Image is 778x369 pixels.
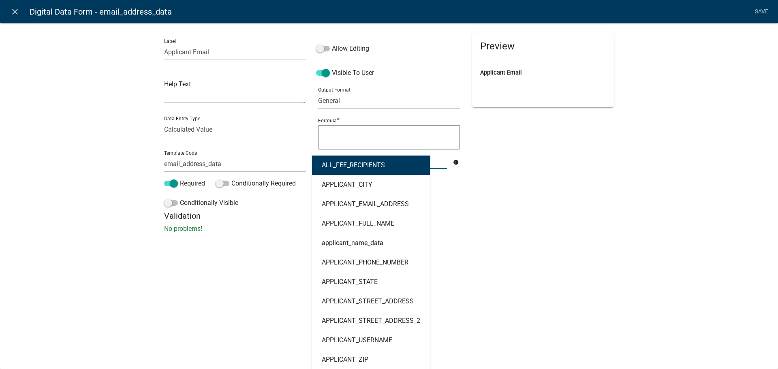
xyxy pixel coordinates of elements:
ngb-highlight: APPLICANT_STREET_ADDRESS [322,298,414,305]
label: Applicant Email [480,70,522,76]
ngb-highlight: APPLICANT_STREET_ADDRESS_2 [322,318,420,324]
ngb-highlight: APPLICANT_CITY [322,181,372,188]
p: Formula [318,118,337,124]
ngb-highlight: APPLICANT_PHONE_NUMBER [322,259,408,266]
ngb-highlight: APPLICANT_USERNAME [322,337,392,343]
ngb-highlight: APPLICANT_FULL_NAME [322,220,394,227]
h5: Validation [164,211,614,221]
label: Conditionally Visible [164,198,238,208]
h5: Preview [480,41,606,52]
label: Conditionally Required [216,179,296,188]
label: Allow Editing [316,44,369,53]
label: Visible To User [316,68,374,78]
label: Required [164,179,205,188]
i: close [10,7,20,17]
span: Digital Data Form - email_address_data [30,4,172,20]
ngb-highlight: APPLICANT_EMAIL_ADDRESS [322,201,409,207]
i: info [453,160,459,165]
ngb-highlight: ALL_FEE_RECIPIENTS [322,162,385,169]
ngb-highlight: applicant_name_data [322,240,383,246]
p: No problems! [164,224,614,234]
ngb-highlight: APPLICANT_ZIP [322,356,368,363]
a: Save [751,4,772,19]
ngb-highlight: APPLICANT_STATE [322,279,378,285]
